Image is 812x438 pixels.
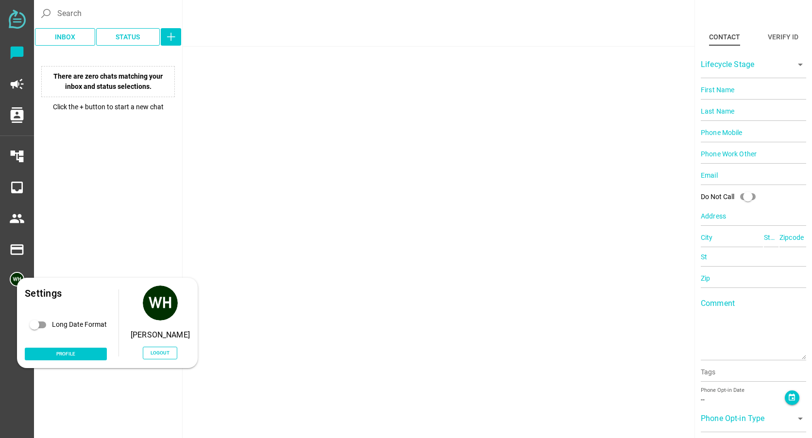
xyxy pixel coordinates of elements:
[25,286,107,301] div: Settings
[768,31,798,43] div: Verify ID
[41,66,175,97] p: There are zero chats matching your inbox and status selections.
[779,228,806,247] input: Zipcode
[701,166,806,185] input: Email
[143,286,178,320] img: 5edff51079ed9903661a2266.png
[701,387,785,395] div: Phone Opt-in Date
[25,315,107,335] div: Long Date Format
[701,269,806,288] input: Zip
[701,395,785,405] div: --
[131,328,190,342] div: [PERSON_NAME]
[701,101,806,121] input: Last Name
[795,59,806,70] i: arrow_drop_down
[701,228,763,247] input: City
[52,320,107,330] div: Long Date Format
[701,369,806,381] input: Tags
[9,211,25,226] i: people
[10,272,24,286] img: 5edff51079ed9903661a2266-30.png
[36,102,180,112] p: Click the + button to start a new chat
[701,123,806,142] input: Phone Mobile
[55,31,75,43] span: Inbox
[35,28,95,46] button: Inbox
[151,349,169,357] span: Logout
[56,350,75,358] span: Profile
[701,206,806,226] input: Address
[764,228,778,247] input: State
[25,348,107,360] a: Profile
[795,413,806,424] i: arrow_drop_down
[701,192,734,202] div: Do Not Call
[9,10,26,29] img: svg+xml;base64,PD94bWwgdmVyc2lvbj0iMS4wIiBlbmNvZGluZz0iVVRGLTgiPz4KPHN2ZyB2ZXJzaW9uPSIxLjEiIHZpZX...
[9,149,25,164] i: account_tree
[96,28,160,46] button: Status
[9,76,25,92] i: campaign
[788,393,796,402] i: event
[9,45,25,61] i: chat_bubble
[9,180,25,195] i: inbox
[701,80,806,100] input: First Name
[701,144,806,164] input: Phone Work Other
[701,187,761,206] div: Do Not Call
[9,107,25,123] i: contacts
[116,31,140,43] span: Status
[709,31,740,43] div: Contact
[701,303,806,359] textarea: Comment
[701,247,806,267] input: St
[9,242,25,257] i: payment
[143,347,177,359] button: Logout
